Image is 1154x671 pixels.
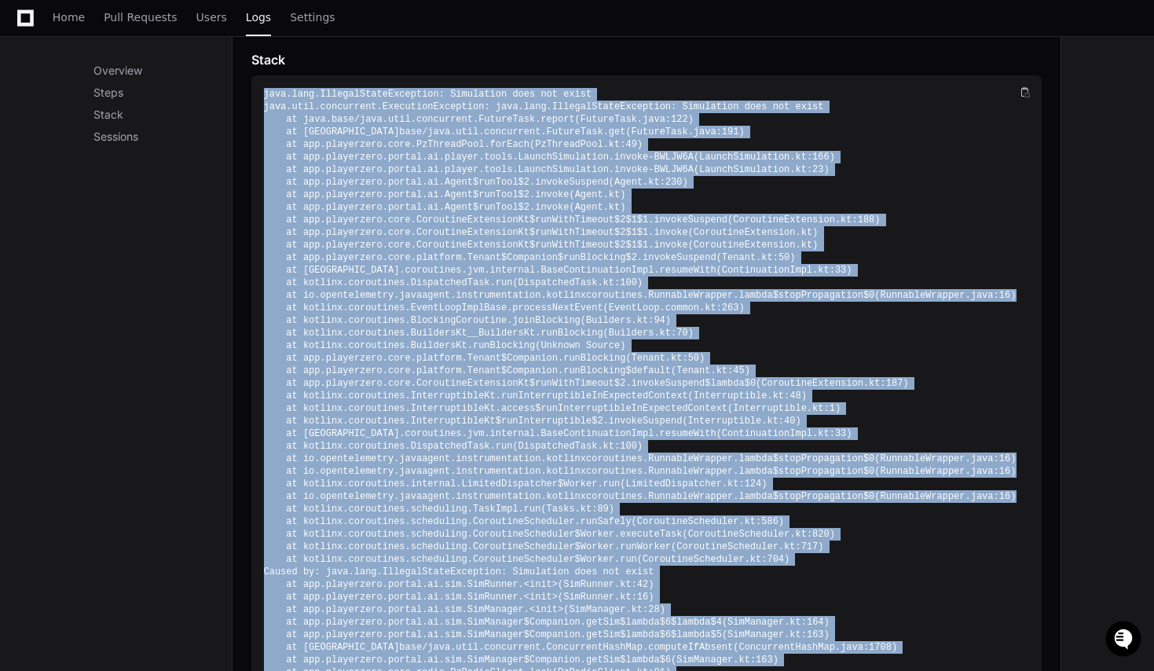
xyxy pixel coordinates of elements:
[614,554,637,565] span: .run
[535,428,654,439] span: .BaseContinuationImpl
[490,441,513,452] span: .run
[535,403,727,414] span: $runInterruptibleInExpectedContext
[620,277,637,288] span: 100
[267,122,286,141] button: Start new chat
[654,328,671,339] span: .kt
[529,378,614,389] span: $runWithTimeout
[524,189,529,200] span: 2
[524,177,529,188] span: 2
[643,290,733,301] span: .RunnableWrapper
[53,13,85,22] span: Home
[540,491,643,502] span: .kotlinxcoroutines
[473,189,518,200] span: $runTool
[869,491,874,502] span: 0
[643,227,648,238] span: 1
[156,165,190,177] span: Pylon
[722,302,739,313] span: 263
[422,189,439,200] span: .ai
[632,315,649,326] span: .kt
[405,441,490,452] span: .DispatchedTask
[473,202,518,213] span: $runTool
[603,139,621,150] span: .kt
[343,478,405,489] span: .coroutines
[773,290,863,301] span: $stopPropagation
[637,114,665,125] span: .java
[529,202,569,213] span: .invoke
[246,13,271,22] span: Logs
[660,302,699,313] span: .common
[16,63,286,88] div: Welcome
[496,390,688,401] span: .runInterruptibleInExpectedContext
[343,315,405,326] span: .coroutines
[394,466,450,477] span: .javaagent
[529,214,614,225] span: $runWithTimeout
[812,152,830,163] span: 166
[637,579,648,590] span: 42
[863,378,881,389] span: .kt
[632,227,637,238] span: 1
[784,416,795,427] span: 40
[738,516,756,527] span: .kt
[614,579,632,590] span: .kt
[439,579,462,590] span: .sim
[1104,619,1146,662] iframe: Open customer support
[529,189,569,200] span: .invoke
[321,152,383,163] span: .playerzero
[439,164,478,175] span: .player
[383,177,422,188] span: .portal
[484,265,535,276] span: .internal
[614,592,632,603] span: .kt
[603,126,626,137] span: .get
[321,139,383,150] span: .playerzero
[399,428,461,439] span: .coroutines
[688,353,699,364] span: 50
[654,315,665,326] span: 94
[383,579,422,590] span: .portal
[699,302,716,313] span: .kt
[575,541,614,552] span: $Worker
[321,378,383,389] span: .playerzero
[643,240,648,251] span: 1
[383,214,411,225] span: .core
[16,117,44,145] img: 1756235501076-9444a973-8d10-4908-89ca-2c14f84a941d
[383,139,411,150] span: .core
[835,428,846,439] span: 33
[405,554,467,565] span: .scheduling
[812,265,830,276] span: .kt
[383,189,422,200] span: .portal
[343,277,405,288] span: .coroutines
[383,365,411,376] span: .core
[540,453,643,464] span: .kotlinxcoroutines
[93,129,232,145] p: Sessions
[597,478,620,489] span: .run
[478,126,540,137] span: .concurrent
[609,152,694,163] span: .invoke-BWLJW6A
[484,139,529,150] span: .forEach
[773,453,863,464] span: $stopPropagation
[383,252,411,263] span: .core
[999,466,1010,477] span: 16
[473,114,535,125] span: .FutureTask
[869,290,874,301] span: 0
[761,516,778,527] span: 586
[422,202,439,213] span: .ai
[801,541,819,552] span: 717
[405,478,456,489] span: .internal
[251,50,285,69] h1: Stack
[496,416,592,427] span: $runInterruptible
[321,227,383,238] span: .playerzero
[394,453,450,464] span: .javaagent
[835,265,846,276] span: 33
[999,453,1010,464] span: 16
[405,516,467,527] span: .scheduling
[462,265,485,276] span: .jvm
[405,504,467,515] span: .scheduling
[654,428,716,439] span: .resumeWith
[343,403,405,414] span: .coroutines
[394,491,450,502] span: .javaagent
[501,252,558,263] span: $Companion
[111,164,190,177] a: Powered byPylon
[643,177,660,188] span: .kt
[321,164,383,175] span: .playerzero
[648,240,687,251] span: .invoke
